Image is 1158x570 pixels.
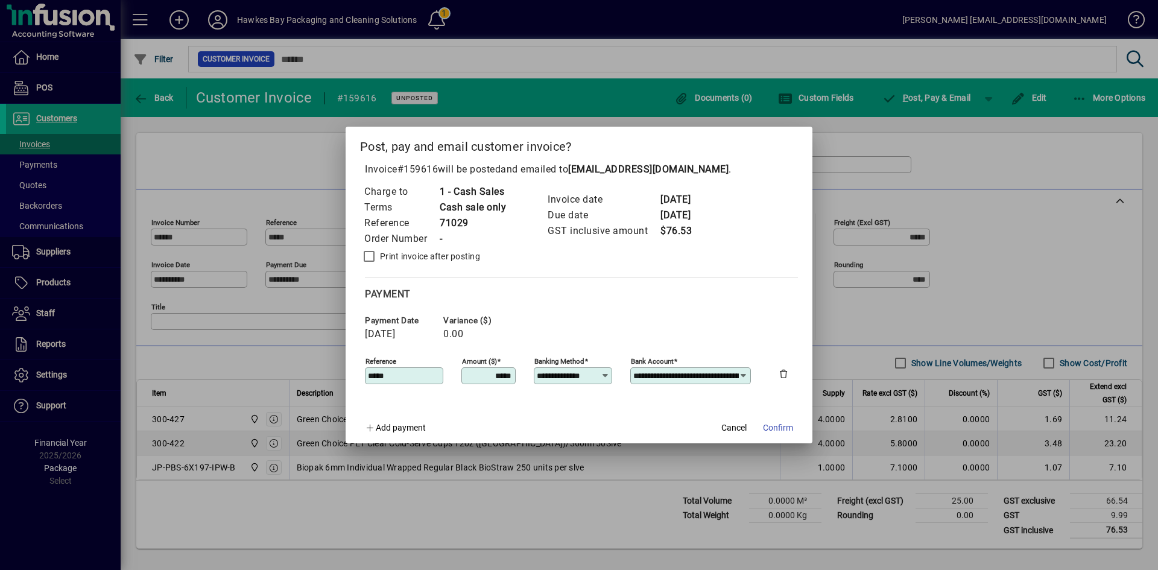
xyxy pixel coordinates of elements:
span: 0.00 [443,329,463,340]
td: Order Number [364,231,439,247]
span: Confirm [763,422,793,434]
p: Invoice will be posted . [360,162,798,177]
mat-label: Banking method [534,357,584,366]
span: Cancel [721,422,747,434]
td: Terms [364,200,439,215]
span: Payment [365,288,411,300]
button: Cancel [715,417,753,439]
span: Payment date [365,316,437,325]
span: and emailed to [501,163,729,175]
td: 1 - Cash Sales [439,184,506,200]
td: Invoice date [547,192,660,207]
td: $76.53 [660,223,708,239]
td: [DATE] [660,207,708,223]
label: Print invoice after posting [378,250,480,262]
td: Charge to [364,184,439,200]
td: Due date [547,207,660,223]
b: [EMAIL_ADDRESS][DOMAIN_NAME] [568,163,729,175]
td: [DATE] [660,192,708,207]
h2: Post, pay and email customer invoice? [346,127,812,162]
mat-label: Amount ($) [462,357,497,366]
button: Add payment [360,417,431,439]
td: Cash sale only [439,200,506,215]
span: Add payment [376,423,426,432]
button: Confirm [758,417,798,439]
td: Reference [364,215,439,231]
mat-label: Bank Account [631,357,674,366]
span: Variance ($) [443,316,516,325]
td: 71029 [439,215,506,231]
mat-label: Reference [365,357,396,366]
td: GST inclusive amount [547,223,660,239]
span: [DATE] [365,329,395,340]
span: #159616 [397,163,438,175]
td: - [439,231,506,247]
